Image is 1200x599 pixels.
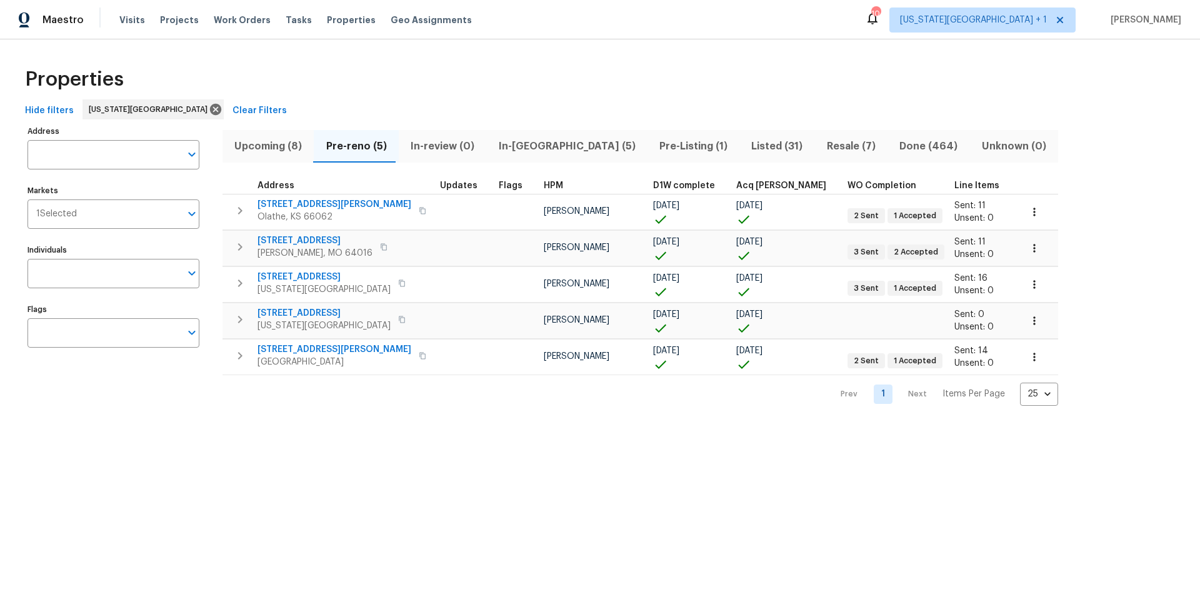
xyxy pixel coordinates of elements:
[20,99,79,123] button: Hide filters
[27,306,199,313] label: Flags
[183,205,201,223] button: Open
[257,234,372,247] span: [STREET_ADDRESS]
[327,14,376,26] span: Properties
[257,181,294,190] span: Address
[849,356,884,366] span: 2 Sent
[653,238,679,246] span: [DATE]
[655,138,732,155] span: Pre-Listing (1)
[954,323,994,331] span: Unsent: 0
[230,138,306,155] span: Upcoming (8)
[829,383,1058,406] nav: Pagination Navigation
[847,181,916,190] span: WO Completion
[42,14,84,26] span: Maestro
[183,324,201,341] button: Open
[895,138,962,155] span: Done (464)
[27,246,199,254] label: Individuals
[849,247,884,258] span: 3 Sent
[544,207,609,216] span: [PERSON_NAME]
[440,181,477,190] span: Updates
[747,138,807,155] span: Listed (31)
[874,385,892,404] a: Goto page 1
[736,346,762,355] span: [DATE]
[889,283,941,294] span: 1 Accepted
[653,274,679,283] span: [DATE]
[214,14,271,26] span: Work Orders
[183,146,201,163] button: Open
[653,201,679,210] span: [DATE]
[1106,14,1181,26] span: [PERSON_NAME]
[954,359,994,368] span: Unsent: 0
[954,250,994,259] span: Unsent: 0
[286,16,312,24] span: Tasks
[889,211,941,221] span: 1 Accepted
[736,181,826,190] span: Acq [PERSON_NAME]
[257,320,391,332] span: [US_STATE][GEOGRAPHIC_DATA]
[257,343,411,356] span: [STREET_ADDRESS][PERSON_NAME]
[653,346,679,355] span: [DATE]
[736,274,762,283] span: [DATE]
[160,14,199,26] span: Projects
[871,8,880,20] div: 10
[1020,378,1058,410] div: 25
[257,283,391,296] span: [US_STATE][GEOGRAPHIC_DATA]
[25,73,124,86] span: Properties
[25,103,74,119] span: Hide filters
[889,247,943,258] span: 2 Accepted
[257,307,391,320] span: [STREET_ADDRESS]
[954,181,999,190] span: Line Items
[391,14,472,26] span: Geo Assignments
[954,346,988,355] span: Sent: 14
[27,187,199,194] label: Markets
[954,238,986,246] span: Sent: 11
[954,310,984,319] span: Sent: 0
[653,310,679,319] span: [DATE]
[544,279,609,288] span: [PERSON_NAME]
[27,128,199,135] label: Address
[822,138,880,155] span: Resale (7)
[653,181,715,190] span: D1W complete
[954,214,994,223] span: Unsent: 0
[257,247,372,259] span: [PERSON_NAME], MO 64016
[257,211,411,223] span: Olathe, KS 66062
[89,103,212,116] span: [US_STATE][GEOGRAPHIC_DATA]
[321,138,391,155] span: Pre-reno (5)
[889,356,941,366] span: 1 Accepted
[954,274,987,283] span: Sent: 16
[499,181,522,190] span: Flags
[977,138,1051,155] span: Unknown (0)
[849,283,884,294] span: 3 Sent
[736,310,762,319] span: [DATE]
[232,103,287,119] span: Clear Filters
[736,238,762,246] span: [DATE]
[544,181,563,190] span: HPM
[849,211,884,221] span: 2 Sent
[257,356,411,368] span: [GEOGRAPHIC_DATA]
[227,99,292,123] button: Clear Filters
[954,201,986,210] span: Sent: 11
[954,286,994,295] span: Unsent: 0
[183,264,201,282] button: Open
[36,209,77,219] span: 1 Selected
[257,198,411,211] span: [STREET_ADDRESS][PERSON_NAME]
[257,271,391,283] span: [STREET_ADDRESS]
[900,14,1047,26] span: [US_STATE][GEOGRAPHIC_DATA] + 1
[494,138,639,155] span: In-[GEOGRAPHIC_DATA] (5)
[544,352,609,361] span: [PERSON_NAME]
[544,316,609,325] span: [PERSON_NAME]
[406,138,479,155] span: In-review (0)
[544,243,609,252] span: [PERSON_NAME]
[736,201,762,210] span: [DATE]
[119,14,145,26] span: Visits
[942,388,1005,400] p: Items Per Page
[82,99,224,119] div: [US_STATE][GEOGRAPHIC_DATA]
